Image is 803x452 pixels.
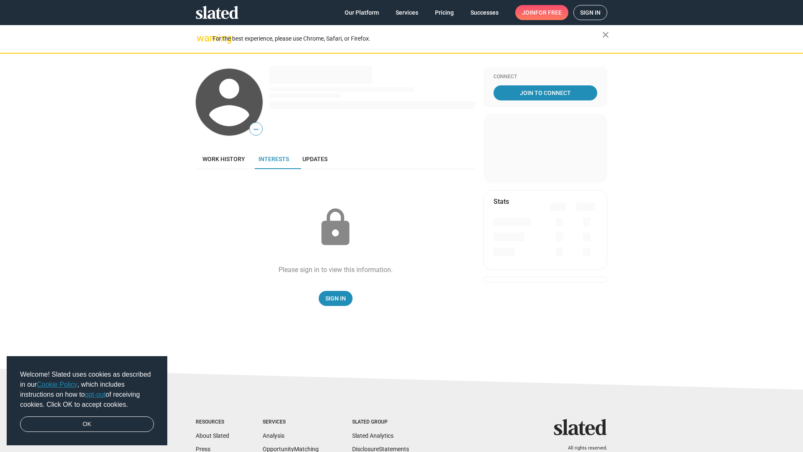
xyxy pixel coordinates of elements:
a: Our Platform [338,5,386,20]
mat-icon: warning [197,33,207,43]
a: Pricing [428,5,460,20]
div: Connect [494,74,597,80]
mat-icon: close [601,30,611,40]
mat-icon: lock [315,207,356,249]
a: Updates [296,149,334,169]
div: Slated Group [352,419,409,426]
span: Sign in [580,5,601,20]
a: Analysis [263,432,284,439]
span: — [250,124,262,135]
span: Sign In [325,291,346,306]
a: Slated Analytics [352,432,394,439]
a: Cookie Policy [37,381,77,388]
span: Work history [202,156,245,162]
span: Updates [302,156,327,162]
a: Join To Connect [494,85,597,100]
span: Services [396,5,418,20]
span: Join To Connect [495,85,596,100]
span: Pricing [435,5,454,20]
a: opt-out [85,391,106,398]
a: Successes [464,5,505,20]
span: Successes [471,5,499,20]
a: Interests [252,149,296,169]
div: Resources [196,419,229,426]
a: Sign in [573,5,607,20]
div: Please sign in to view this information. [279,265,393,274]
span: Interests [258,156,289,162]
a: Sign In [319,291,353,306]
div: cookieconsent [7,356,167,446]
span: Welcome! Slated uses cookies as described in our , which includes instructions on how to of recei... [20,370,154,410]
mat-card-title: Stats [494,197,509,206]
span: Join [522,5,562,20]
div: Services [263,419,319,426]
span: Our Platform [345,5,379,20]
a: Work history [196,149,252,169]
div: For the best experience, please use Chrome, Safari, or Firefox. [212,33,602,44]
a: Joinfor free [515,5,568,20]
span: for free [535,5,562,20]
a: Services [389,5,425,20]
a: About Slated [196,432,229,439]
a: dismiss cookie message [20,416,154,432]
